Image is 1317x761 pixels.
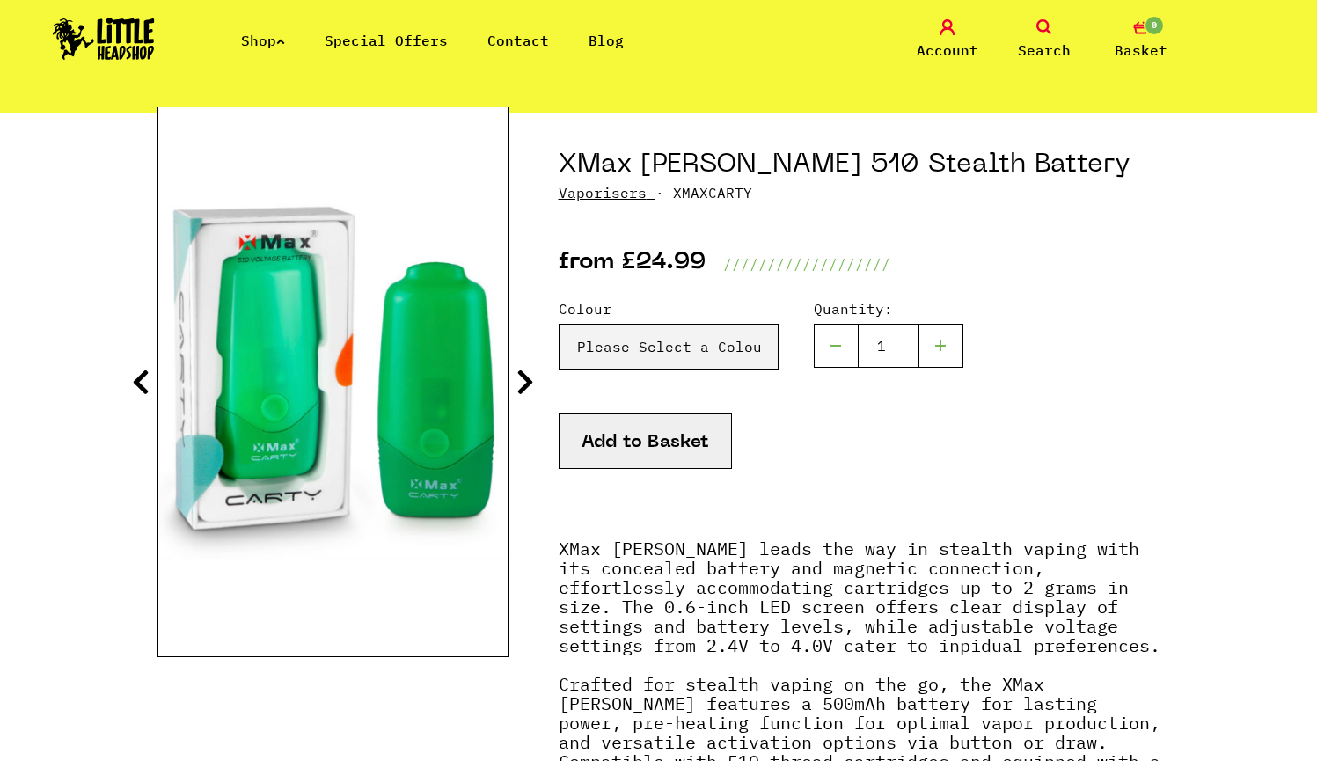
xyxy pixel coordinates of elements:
[53,18,155,60] img: Little Head Shop Logo
[158,150,508,586] img: XMax Carty 510 Stealth Battery image 6
[589,32,624,49] a: Blog
[1144,15,1165,36] span: 0
[559,182,1160,203] p: · XMAXCARTY
[559,184,647,201] a: Vaporisers
[1000,19,1088,61] a: Search
[1018,40,1071,61] span: Search
[241,32,285,49] a: Shop
[723,253,890,274] p: ///////////////////
[559,149,1160,182] h1: XMax [PERSON_NAME] 510 Stealth Battery
[559,413,732,469] button: Add to Basket
[858,324,919,368] input: 1
[325,32,448,49] a: Special Offers
[559,298,779,319] label: Colour
[814,298,963,319] label: Quantity:
[559,253,706,274] p: from £24.99
[917,40,978,61] span: Account
[487,32,549,49] a: Contact
[1115,40,1167,61] span: Basket
[1097,19,1185,61] a: 0 Basket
